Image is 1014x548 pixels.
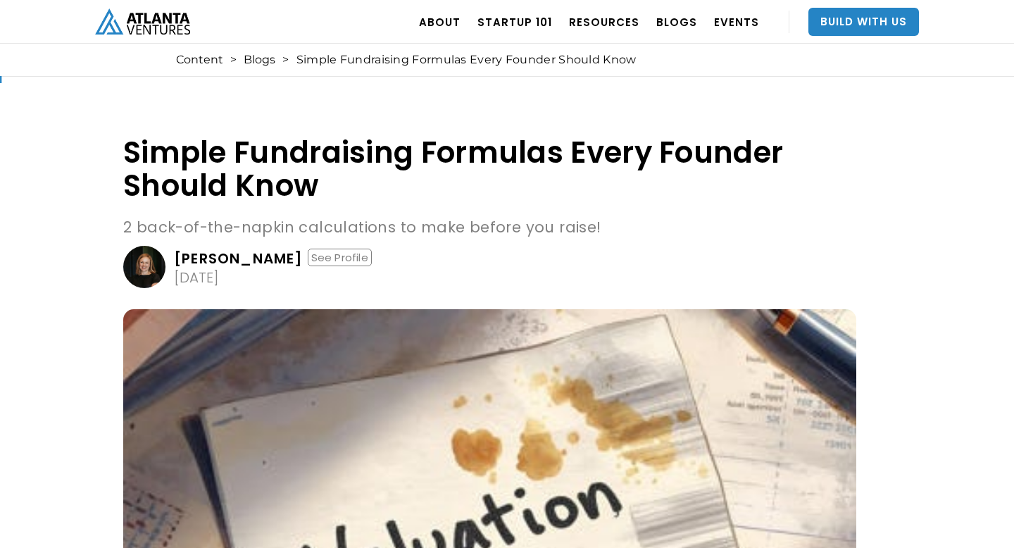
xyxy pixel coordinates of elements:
[174,270,219,285] div: [DATE]
[656,2,697,42] a: BLOGS
[176,53,223,67] a: Content
[477,2,552,42] a: Startup 101
[123,136,856,202] h1: Simple Fundraising Formulas Every Founder Should Know
[569,2,639,42] a: RESOURCES
[123,216,856,239] p: 2 back-of-the-napkin calculations to make before you raise!
[244,53,275,67] a: Blogs
[308,249,372,266] div: See Profile
[282,53,289,67] div: >
[296,53,637,67] div: Simple Fundraising Formulas Every Founder Should Know
[174,251,303,266] div: [PERSON_NAME]
[808,8,919,36] a: Build With Us
[123,246,856,288] a: [PERSON_NAME]See Profile[DATE]
[230,53,237,67] div: >
[714,2,759,42] a: EVENTS
[419,2,461,42] a: ABOUT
